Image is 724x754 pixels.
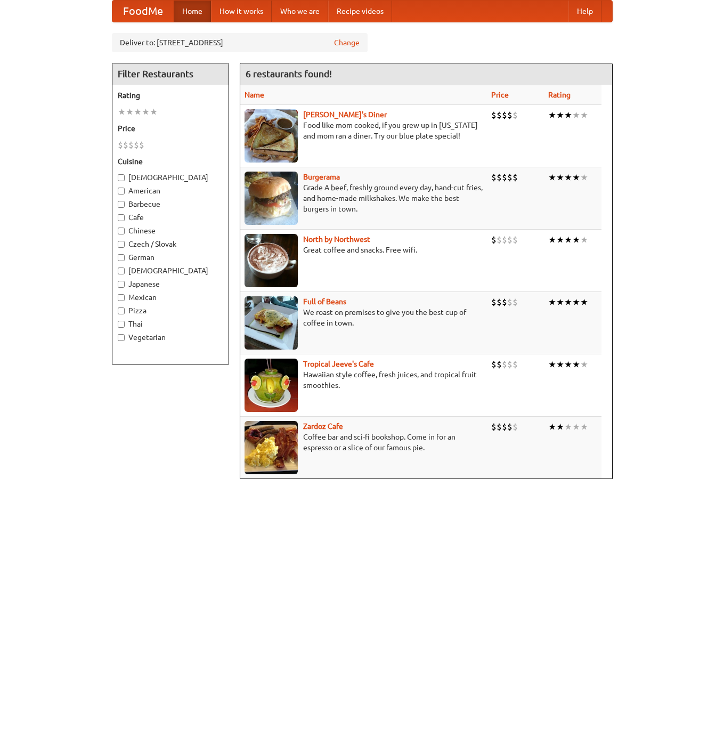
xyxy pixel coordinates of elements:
[491,359,497,370] li: $
[118,106,126,118] li: ★
[142,106,150,118] li: ★
[564,421,572,433] li: ★
[580,421,588,433] li: ★
[245,307,483,328] p: We roast on premises to give you the best cup of coffee in town.
[497,296,502,308] li: $
[564,296,572,308] li: ★
[548,172,556,183] li: ★
[303,235,370,244] a: North by Northwest
[328,1,392,22] a: Recipe videos
[507,421,513,433] li: $
[134,139,139,151] li: $
[123,139,128,151] li: $
[118,174,125,181] input: [DEMOGRAPHIC_DATA]
[303,297,346,306] b: Full of Beans
[303,360,374,368] b: Tropical Jeeve's Cafe
[580,109,588,121] li: ★
[507,296,513,308] li: $
[118,292,223,303] label: Mexican
[118,279,223,289] label: Japanese
[128,139,134,151] li: $
[245,172,298,225] img: burgerama.jpg
[564,234,572,246] li: ★
[303,422,343,431] a: Zardoz Cafe
[245,369,483,391] p: Hawaiian style coffee, fresh juices, and tropical fruit smoothies.
[118,172,223,183] label: [DEMOGRAPHIC_DATA]
[513,172,518,183] li: $
[491,91,509,99] a: Price
[556,421,564,433] li: ★
[272,1,328,22] a: Who we are
[548,91,571,99] a: Rating
[556,109,564,121] li: ★
[513,109,518,121] li: $
[118,319,223,329] label: Thai
[303,110,387,119] b: [PERSON_NAME]'s Diner
[112,1,174,22] a: FoodMe
[118,281,125,288] input: Japanese
[118,139,123,151] li: $
[118,123,223,134] h5: Price
[513,421,518,433] li: $
[507,234,513,246] li: $
[126,106,134,118] li: ★
[502,359,507,370] li: $
[118,156,223,167] h5: Cuisine
[580,234,588,246] li: ★
[118,267,125,274] input: [DEMOGRAPHIC_DATA]
[572,172,580,183] li: ★
[303,173,340,181] a: Burgerama
[118,332,223,343] label: Vegetarian
[150,106,158,118] li: ★
[112,33,368,52] div: Deliver to: [STREET_ADDRESS]
[572,109,580,121] li: ★
[548,421,556,433] li: ★
[556,296,564,308] li: ★
[556,234,564,246] li: ★
[502,234,507,246] li: $
[491,421,497,433] li: $
[580,359,588,370] li: ★
[118,239,223,249] label: Czech / Slovak
[502,296,507,308] li: $
[118,252,223,263] label: German
[548,296,556,308] li: ★
[548,359,556,370] li: ★
[246,69,332,79] ng-pluralize: 6 restaurants found!
[564,359,572,370] li: ★
[502,109,507,121] li: $
[118,214,125,221] input: Cafe
[245,182,483,214] p: Grade A beef, freshly ground every day, hand-cut fries, and home-made milkshakes. We make the bes...
[118,185,223,196] label: American
[245,91,264,99] a: Name
[211,1,272,22] a: How it works
[118,241,125,248] input: Czech / Slovak
[118,201,125,208] input: Barbecue
[497,421,502,433] li: $
[118,321,125,328] input: Thai
[572,234,580,246] li: ★
[497,234,502,246] li: $
[118,199,223,209] label: Barbecue
[139,139,144,151] li: $
[502,421,507,433] li: $
[497,172,502,183] li: $
[245,359,298,412] img: jeeves.jpg
[245,432,483,453] p: Coffee bar and sci-fi bookshop. Come in for an espresso or a slice of our famous pie.
[245,421,298,474] img: zardoz.jpg
[118,307,125,314] input: Pizza
[513,359,518,370] li: $
[580,172,588,183] li: ★
[556,359,564,370] li: ★
[548,109,556,121] li: ★
[118,305,223,316] label: Pizza
[572,421,580,433] li: ★
[134,106,142,118] li: ★
[118,254,125,261] input: German
[507,172,513,183] li: $
[564,172,572,183] li: ★
[118,212,223,223] label: Cafe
